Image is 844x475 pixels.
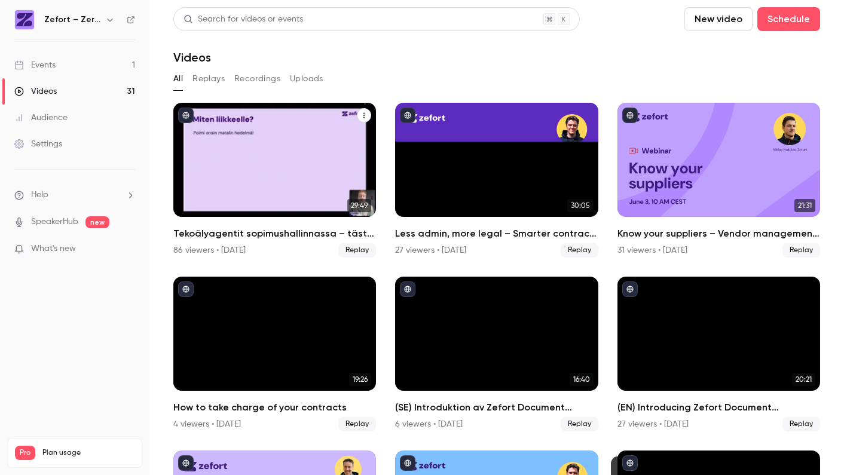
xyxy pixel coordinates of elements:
[173,400,376,415] h2: How to take charge of your contracts
[395,103,598,258] li: Less admin, more legal – Smarter contract workflows for in-house teams
[782,417,820,431] span: Replay
[173,277,376,431] li: How to take charge of your contracts
[184,13,303,26] div: Search for videos or events
[14,189,135,201] li: help-dropdown-opener
[570,373,594,386] span: 16:40
[15,446,35,460] span: Pro
[178,108,194,123] button: published
[42,448,134,458] span: Plan usage
[757,7,820,31] button: Schedule
[178,281,194,297] button: published
[794,199,815,212] span: 21:31
[192,69,225,88] button: Replays
[400,108,415,123] button: published
[400,455,415,471] button: published
[782,243,820,258] span: Replay
[792,373,815,386] span: 20:21
[395,244,466,256] div: 27 viewers • [DATE]
[617,277,820,431] li: (EN) Introducing Zefort Document Automation
[561,417,598,431] span: Replay
[31,243,76,255] span: What's new
[15,10,34,29] img: Zefort – Zero-Effort Contract Management
[684,7,753,31] button: New video
[395,418,463,430] div: 6 viewers • [DATE]
[617,103,820,258] a: 21:31Know your suppliers – Vendor management, audits and NIS2 compliance31 viewers • [DATE]Replay
[173,103,376,258] a: 29:49Tekoälyagentit sopimushallinnassa – tästä kaikki puhuvat juuri nyt86 viewers • [DATE]Replay
[173,103,376,258] li: Tekoälyagentit sopimushallinnassa – tästä kaikki puhuvat juuri nyt
[617,400,820,415] h2: (EN) Introducing Zefort Document Automation
[395,277,598,431] li: (SE) Introduktion av Zefort Document Automation
[173,277,376,431] a: 19:26How to take charge of your contracts4 viewers • [DATE]Replay
[121,244,135,255] iframe: Noticeable Trigger
[234,69,280,88] button: Recordings
[173,7,820,468] section: Videos
[31,189,48,201] span: Help
[14,138,62,150] div: Settings
[173,50,211,65] h1: Videos
[561,243,598,258] span: Replay
[173,69,183,88] button: All
[14,59,56,71] div: Events
[178,455,194,471] button: published
[617,226,820,241] h2: Know your suppliers – Vendor management, audits and NIS2 compliance
[173,226,376,241] h2: Tekoälyagentit sopimushallinnassa – tästä kaikki puhuvat juuri nyt
[617,244,687,256] div: 31 viewers • [DATE]
[617,103,820,258] li: Know your suppliers – Vendor management, audits and NIS2 compliance
[395,400,598,415] h2: (SE) Introduktion av Zefort Document Automation
[567,199,594,212] span: 30:05
[400,281,415,297] button: published
[622,108,638,123] button: published
[622,281,638,297] button: published
[31,216,78,228] a: SpeakerHub
[173,418,241,430] div: 4 viewers • [DATE]
[85,216,109,228] span: new
[14,112,68,124] div: Audience
[338,243,376,258] span: Replay
[290,69,323,88] button: Uploads
[14,85,57,97] div: Videos
[173,244,246,256] div: 86 viewers • [DATE]
[617,277,820,431] a: 20:21(EN) Introducing Zefort Document Automation27 viewers • [DATE]Replay
[349,373,371,386] span: 19:26
[338,417,376,431] span: Replay
[617,418,689,430] div: 27 viewers • [DATE]
[395,103,598,258] a: 30:05Less admin, more legal – Smarter contract workflows for in-house teams27 viewers • [DATE]Replay
[347,199,371,212] span: 29:49
[395,226,598,241] h2: Less admin, more legal – Smarter contract workflows for in-house teams
[395,277,598,431] a: 16:40(SE) Introduktion av Zefort Document Automation6 viewers • [DATE]Replay
[44,14,100,26] h6: Zefort – Zero-Effort Contract Management
[622,455,638,471] button: published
